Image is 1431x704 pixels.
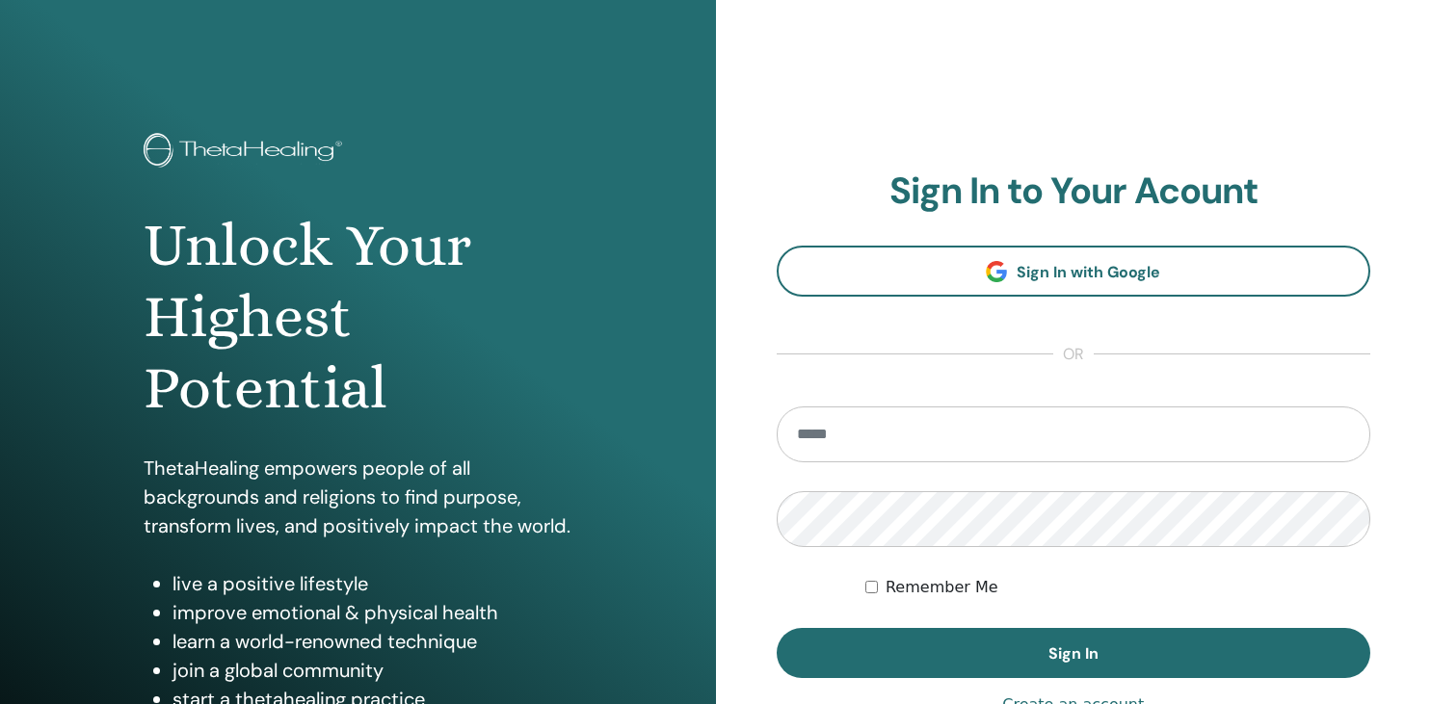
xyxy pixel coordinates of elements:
li: join a global community [172,656,572,685]
h2: Sign In to Your Acount [777,169,1371,214]
h1: Unlock Your Highest Potential [144,210,572,425]
li: improve emotional & physical health [172,598,572,627]
button: Sign In [777,628,1371,678]
li: live a positive lifestyle [172,569,572,598]
label: Remember Me [886,576,998,599]
a: Sign In with Google [777,246,1371,297]
span: or [1053,343,1094,366]
li: learn a world-renowned technique [172,627,572,656]
div: Keep me authenticated indefinitely or until I manually logout [865,576,1370,599]
span: Sign In [1048,643,1099,664]
p: ThetaHealing empowers people of all backgrounds and religions to find purpose, transform lives, a... [144,454,572,540]
span: Sign In with Google [1017,262,1160,282]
